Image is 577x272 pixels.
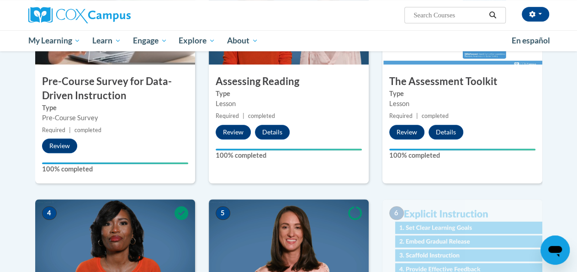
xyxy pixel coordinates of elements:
iframe: Button to launch messaging window [540,235,570,265]
span: completed [248,112,275,119]
span: En español [512,36,550,45]
span: completed [74,127,101,133]
button: Details [429,125,463,139]
a: Explore [173,30,221,51]
a: Learn [86,30,127,51]
button: Review [216,125,251,139]
span: 5 [216,206,230,220]
h3: Pre-Course Survey for Data-Driven Instruction [35,75,195,103]
label: Type [389,89,535,99]
span: Required [216,112,239,119]
label: 100% completed [216,150,362,160]
span: Required [389,112,413,119]
a: En español [506,31,556,50]
div: Main menu [21,30,556,51]
span: Explore [179,35,215,46]
div: Your progress [389,149,535,150]
button: Review [42,139,77,153]
button: Review [389,125,424,139]
span: completed [422,112,449,119]
label: Type [216,89,362,99]
span: Learn [92,35,121,46]
button: Details [255,125,290,139]
label: 100% completed [42,164,188,174]
h3: Assessing Reading [209,75,369,89]
span: | [416,112,418,119]
a: My Learning [22,30,87,51]
a: Cox Campus [28,7,193,23]
img: Cox Campus [28,7,131,23]
span: 6 [389,206,404,220]
div: Lesson [389,99,535,109]
button: Search [486,10,499,21]
span: Required [42,127,65,133]
div: Your progress [216,149,362,150]
div: Your progress [42,162,188,164]
span: | [243,112,244,119]
input: Search Courses [413,10,486,21]
a: About [221,30,264,51]
span: Engage [133,35,167,46]
div: Lesson [216,99,362,109]
span: 4 [42,206,57,220]
span: | [69,127,71,133]
label: 100% completed [389,150,535,160]
span: About [227,35,258,46]
a: Engage [127,30,173,51]
button: Account Settings [522,7,549,21]
label: Type [42,103,188,113]
span: My Learning [28,35,80,46]
h3: The Assessment Toolkit [382,75,542,89]
div: Pre-Course Survey [42,113,188,123]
